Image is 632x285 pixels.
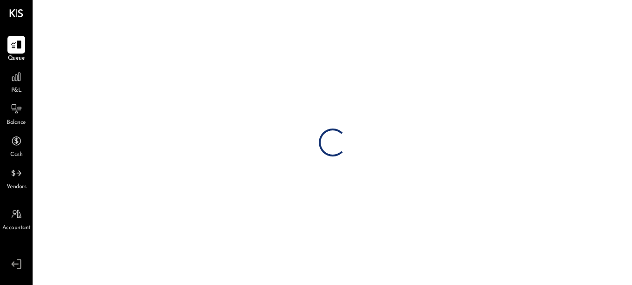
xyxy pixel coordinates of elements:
[0,132,32,159] a: Cash
[2,224,31,232] span: Accountant
[8,54,25,63] span: Queue
[0,205,32,232] a: Accountant
[0,68,32,95] a: P&L
[7,119,26,127] span: Balance
[0,164,32,191] a: Vendors
[10,151,22,159] span: Cash
[11,87,22,95] span: P&L
[0,36,32,63] a: Queue
[7,183,27,191] span: Vendors
[0,100,32,127] a: Balance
